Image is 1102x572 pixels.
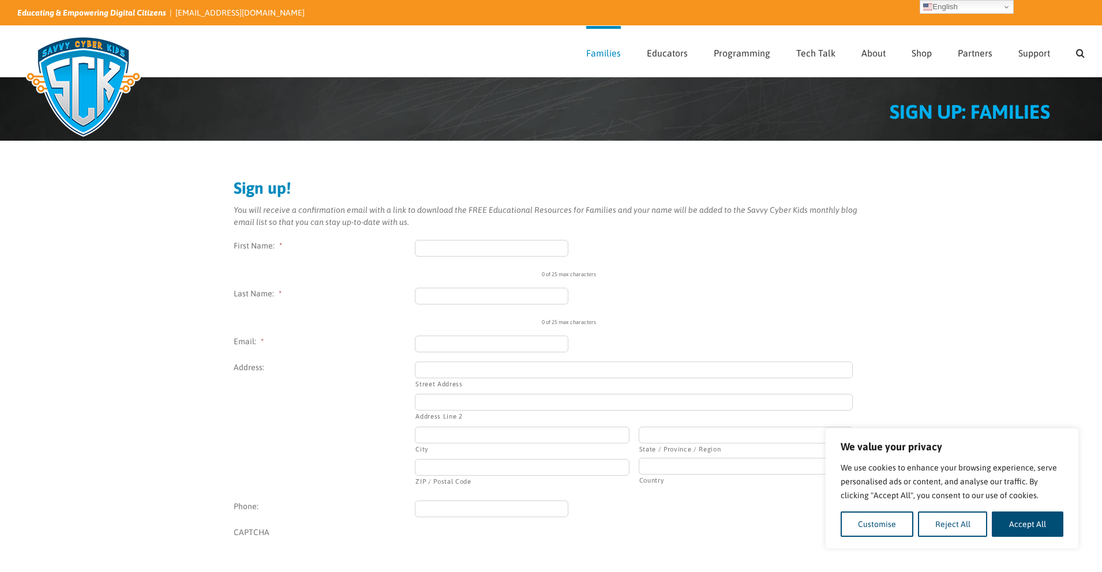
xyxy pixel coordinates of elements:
[234,526,415,539] label: CAPTCHA
[234,180,868,196] h2: Sign up!
[714,48,770,58] span: Programming
[912,26,932,77] a: Shop
[17,29,149,144] img: Savvy Cyber Kids Logo
[861,48,886,58] span: About
[861,26,886,77] a: About
[542,309,944,326] div: 0 of 25 max characters
[890,100,1050,123] span: SIGN UP: FAMILIES
[923,2,932,12] img: en
[796,26,835,77] a: Tech Talk
[586,48,621,58] span: Families
[415,476,629,486] label: ZIP / Postal Code
[647,48,688,58] span: Educators
[912,48,932,58] span: Shop
[234,288,415,300] label: Last Name:
[415,526,590,571] iframe: reCAPTCHA
[17,8,166,17] i: Educating & Empowering Digital Citizens
[586,26,621,77] a: Families
[639,444,853,454] label: State / Province / Region
[918,511,988,537] button: Reject All
[415,444,629,454] label: City
[1018,26,1050,77] a: Support
[714,26,770,77] a: Programming
[647,26,688,77] a: Educators
[234,240,415,252] label: First Name:
[175,8,305,17] a: [EMAIL_ADDRESS][DOMAIN_NAME]
[586,26,1085,77] nav: Main Menu
[1018,48,1050,58] span: Support
[796,48,835,58] span: Tech Talk
[841,461,1063,502] p: We use cookies to enhance your browsing experience, serve personalised ads or content, and analys...
[542,261,944,279] div: 0 of 25 max characters
[234,336,415,348] label: Email:
[958,48,992,58] span: Partners
[958,26,992,77] a: Partners
[841,511,913,537] button: Customise
[992,511,1063,537] button: Accept All
[1076,26,1085,77] a: Search
[234,205,857,227] em: You will receive a confirmation email with a link to download the FREE Educational Resources for ...
[415,411,853,421] label: Address Line 2
[639,475,853,485] label: Country
[415,379,853,389] label: Street Address
[841,440,1063,454] p: We value your privacy
[234,362,415,374] label: Address:
[234,501,415,513] label: Phone:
